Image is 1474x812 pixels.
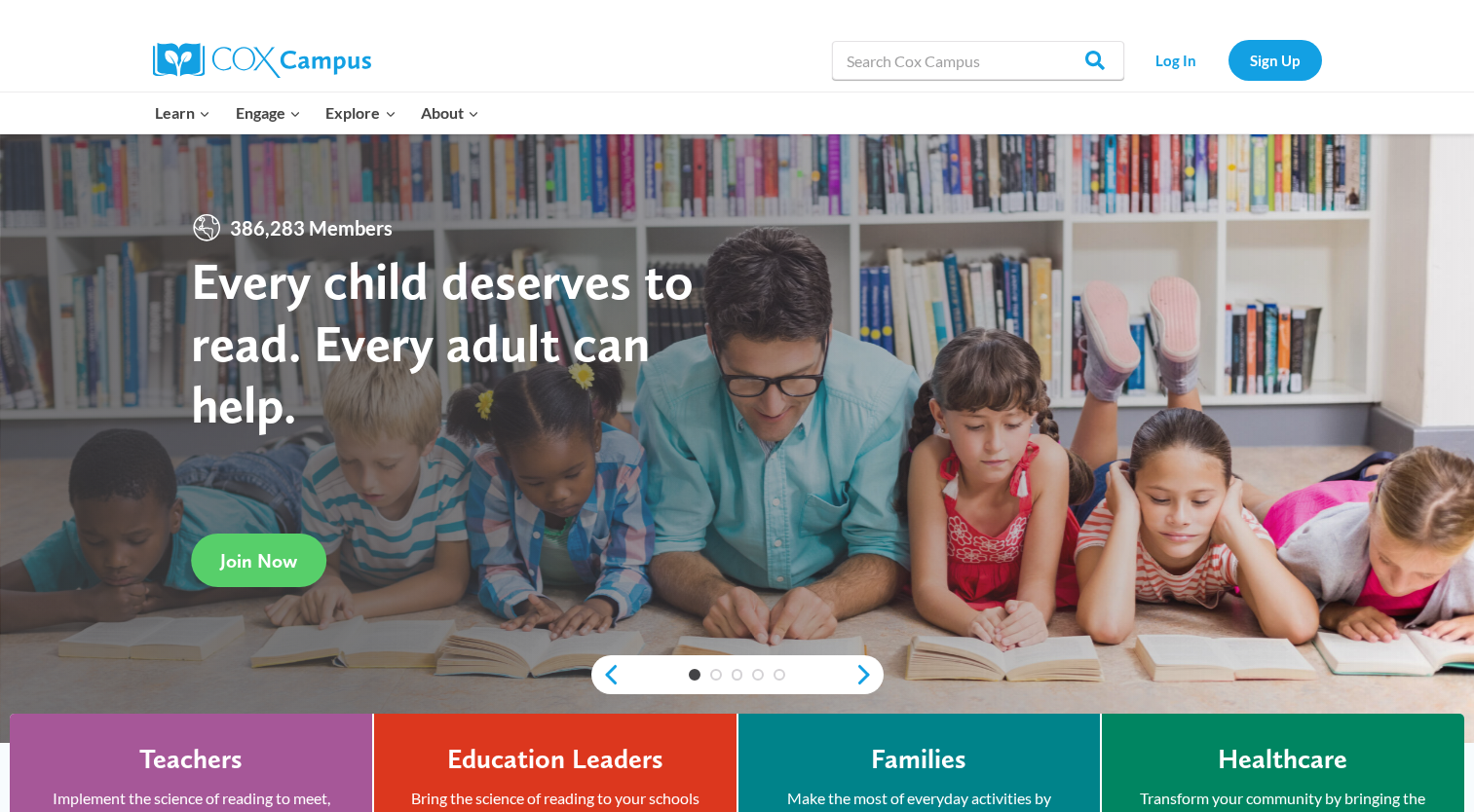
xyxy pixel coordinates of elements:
a: Log In [1134,40,1219,80]
input: Search Cox Campus [832,41,1124,80]
a: 5 [774,669,785,681]
h4: Teachers [139,743,243,776]
a: next [854,663,884,686]
a: 1 [689,669,700,681]
span: About [421,100,479,126]
strong: Every child deserves to read. Every adult can help. [191,249,694,435]
a: Join Now [191,534,326,587]
a: 4 [752,669,764,681]
a: previous [591,663,621,686]
div: content slider buttons [591,655,884,694]
h4: Families [871,743,966,776]
h4: Healthcare [1218,743,1347,776]
span: Learn [155,100,210,126]
a: Sign Up [1228,40,1322,80]
a: 3 [732,669,743,681]
img: Cox Campus [153,43,371,78]
a: 2 [710,669,722,681]
nav: Secondary Navigation [1134,40,1322,80]
nav: Primary Navigation [143,92,492,133]
span: 386,283 Members [222,212,400,243]
span: Engage [236,100,301,126]
h4: Education Leaders [447,743,663,776]
span: Join Now [220,549,297,572]
span: Explore [325,100,396,126]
